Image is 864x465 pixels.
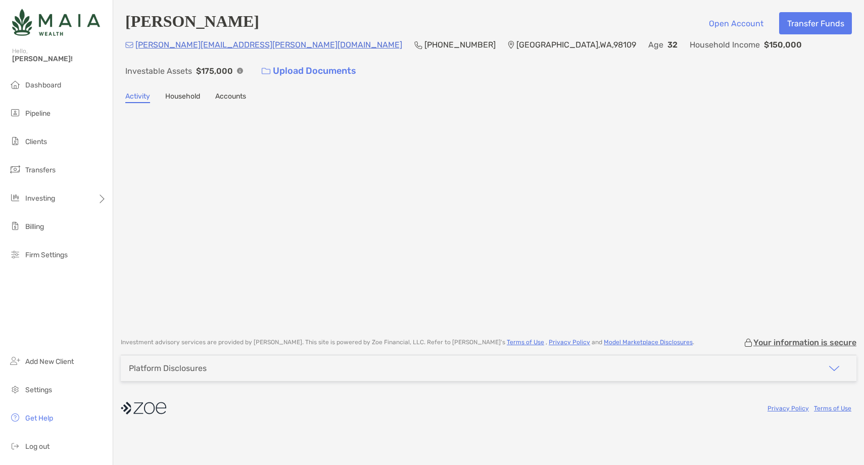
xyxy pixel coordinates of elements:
img: dashboard icon [9,78,21,90]
button: Transfer Funds [779,12,852,34]
p: Investable Assets [125,65,192,77]
span: Log out [25,442,50,451]
span: Clients [25,137,47,146]
p: $150,000 [764,38,802,51]
img: icon arrow [828,362,840,375]
p: $175,000 [196,65,233,77]
img: get-help icon [9,411,21,424]
a: Model Marketplace Disclosures [604,339,693,346]
img: add_new_client icon [9,355,21,367]
span: Add New Client [25,357,74,366]
a: Activity [125,92,150,103]
img: button icon [262,68,270,75]
p: 32 [667,38,678,51]
p: [PHONE_NUMBER] [424,38,496,51]
a: Accounts [215,92,246,103]
span: Settings [25,386,52,394]
p: [PERSON_NAME][EMAIL_ADDRESS][PERSON_NAME][DOMAIN_NAME] [135,38,402,51]
img: Phone Icon [414,41,422,49]
span: Get Help [25,414,53,423]
span: Transfers [25,166,56,174]
h4: [PERSON_NAME] [125,12,259,34]
img: logout icon [9,440,21,452]
img: settings icon [9,383,21,395]
a: Privacy Policy [549,339,590,346]
img: investing icon [9,192,21,204]
img: company logo [121,397,166,420]
span: Firm Settings [25,251,68,259]
img: Email Icon [125,42,133,48]
span: Investing [25,194,55,203]
a: Household [165,92,200,103]
p: [GEOGRAPHIC_DATA] , WA , 98109 [516,38,636,51]
p: Household Income [690,38,760,51]
span: Pipeline [25,109,51,118]
a: Terms of Use [814,405,851,412]
span: Billing [25,222,44,231]
a: Upload Documents [255,60,363,82]
p: Your information is secure [753,338,856,347]
img: Location Icon [508,41,514,49]
img: Zoe Logo [12,4,100,40]
img: pipeline icon [9,107,21,119]
a: Terms of Use [507,339,544,346]
a: Privacy Policy [767,405,809,412]
span: [PERSON_NAME]! [12,55,107,63]
img: Info Icon [237,68,243,74]
img: billing icon [9,220,21,232]
p: Age [648,38,663,51]
img: transfers icon [9,163,21,175]
span: Dashboard [25,81,61,89]
p: Investment advisory services are provided by [PERSON_NAME] . This site is powered by Zoe Financia... [121,339,694,346]
img: clients icon [9,135,21,147]
div: Platform Disclosures [129,363,207,373]
button: Open Account [701,12,771,34]
img: firm-settings icon [9,248,21,260]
